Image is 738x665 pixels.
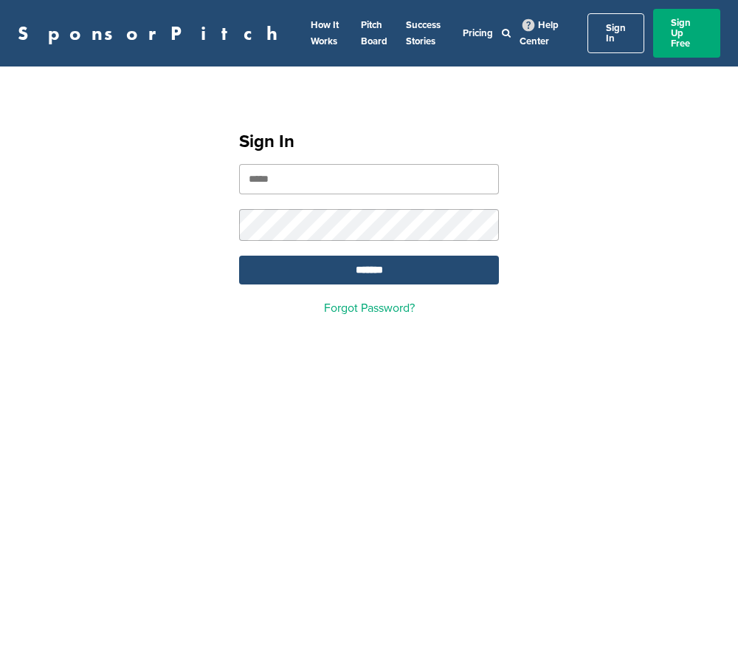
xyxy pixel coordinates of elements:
a: Sign In [587,13,644,53]
a: Pitch Board [361,19,387,47]
h1: Sign In [239,129,499,155]
a: How It Works [311,19,339,47]
a: Help Center [520,16,559,50]
a: SponsorPitch [18,24,287,43]
a: Forgot Password? [324,301,415,316]
a: Pricing [463,27,493,39]
a: Success Stories [406,19,441,47]
a: Sign Up Free [653,9,720,58]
